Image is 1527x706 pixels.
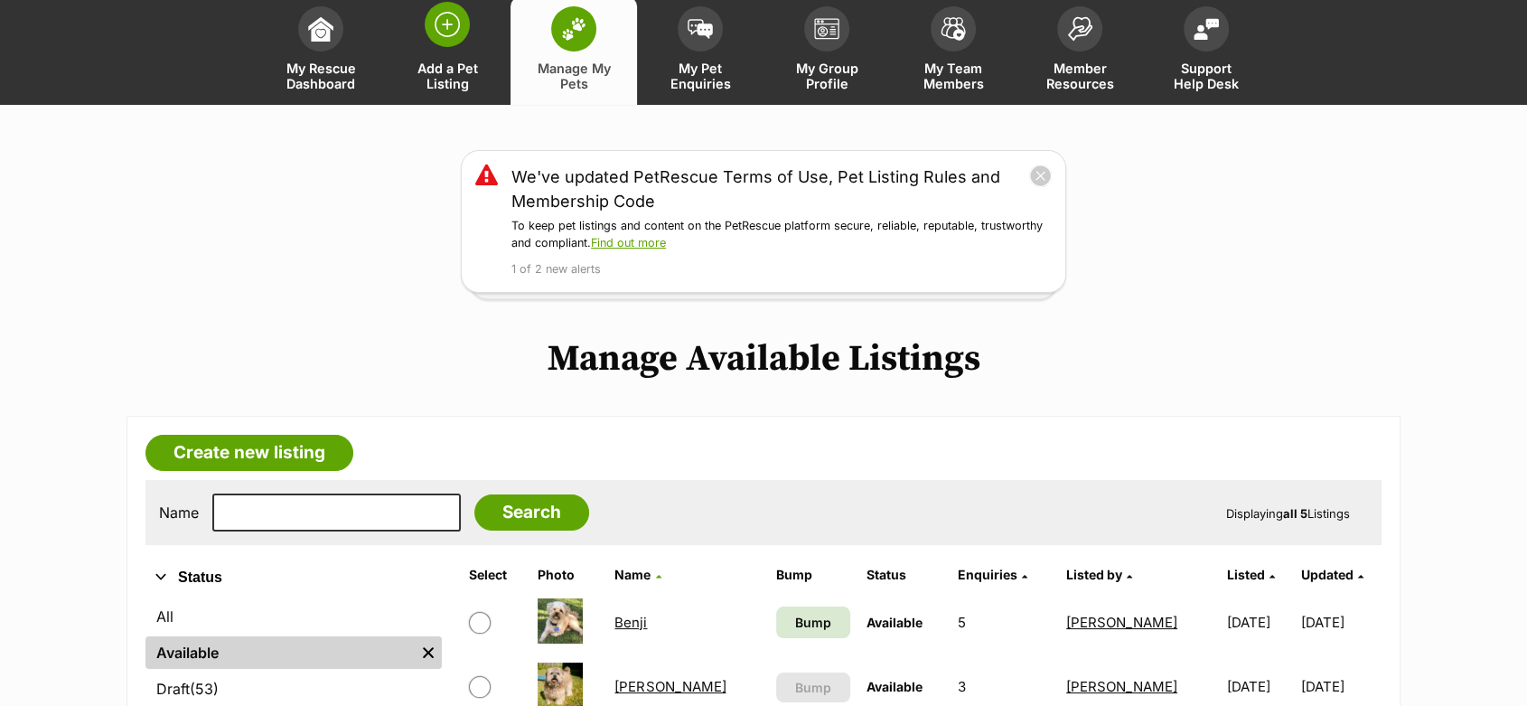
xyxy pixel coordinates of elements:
img: manage-my-pets-icon-02211641906a0b7f246fdf0571729dbe1e7629f14944591b6c1af311fb30b64b.svg [561,17,586,41]
img: member-resources-icon-8e73f808a243e03378d46382f2149f9095a855e16c252ad45f914b54edf8863c.svg [1067,16,1092,41]
span: My Team Members [913,61,994,91]
a: Updated [1301,567,1363,582]
a: Remove filter [415,636,442,669]
a: Enquiries [958,567,1027,582]
span: Member Resources [1039,61,1120,91]
p: 1 of 2 new alerts [511,261,1052,278]
td: [DATE] [1301,591,1380,654]
th: Status [859,560,949,589]
th: Photo [530,560,606,589]
label: Name [159,504,199,521]
span: Manage My Pets [533,61,614,91]
span: Name [614,567,651,582]
span: Add a Pet Listing [407,61,488,91]
button: Bump [776,673,851,702]
a: Listed by [1066,567,1132,582]
a: Draft [145,673,442,705]
span: My Group Profile [786,61,867,91]
span: My Pet Enquiries [660,61,741,91]
span: Available [867,615,923,630]
span: translation missing: en.admin.listings.index.attributes.enquiries [958,567,1017,582]
span: Displaying Listings [1226,506,1350,521]
a: All [145,600,442,633]
a: [PERSON_NAME] [1066,614,1177,631]
img: group-profile-icon-3fa3cf56718a62981997c0bc7e787c4b2cf8bcc04b72c1350f741eb67cf2f40e.svg [814,18,839,40]
th: Bump [769,560,858,589]
a: Bump [776,607,851,638]
th: Select [462,560,528,589]
span: Bump [795,613,831,632]
img: team-members-icon-5396bd8760b3fe7c0b43da4ab00e1e3bb1a5d9ba89233759b79545d2d3fc5d0d.svg [941,17,966,41]
span: Listed by [1066,567,1122,582]
a: Create new listing [145,435,353,471]
strong: all 5 [1283,506,1307,521]
span: Updated [1301,567,1354,582]
span: Support Help Desk [1166,61,1247,91]
span: Bump [795,678,831,697]
img: pet-enquiries-icon-7e3ad2cf08bfb03b45e93fb7055b45f3efa6380592205ae92323e6603595dc1f.svg [688,19,713,39]
input: Search [474,494,589,531]
span: (53) [190,678,219,700]
button: Status [145,566,442,589]
button: close [1029,165,1052,187]
td: 5 [951,591,1057,654]
a: [PERSON_NAME] [1066,678,1177,695]
img: help-desk-icon-fdf02630f3aa405de69fd3d07c3f3aa587a6932b1a1747fa1d2bba05be0121f9.svg [1194,18,1219,40]
a: Available [145,636,415,669]
span: Listed [1227,567,1265,582]
span: Available [867,679,923,694]
img: add-pet-listing-icon-0afa8454b4691262ce3f59096e99ab1cd57d4a30225e0717b998d2c9b9846f56.svg [435,12,460,37]
a: We've updated PetRescue Terms of Use, Pet Listing Rules and Membership Code [511,165,1029,213]
img: dashboard-icon-eb2f2d2d3e046f16d808141f083e7271f6b2e854fb5c12c21221c1fb7104beca.svg [308,16,333,42]
a: [PERSON_NAME] [614,678,726,695]
p: To keep pet listings and content on the PetRescue platform secure, reliable, reputable, trustwort... [511,218,1052,252]
a: Find out more [591,236,666,249]
a: Name [614,567,660,582]
a: Benji [614,614,647,631]
span: My Rescue Dashboard [280,61,361,91]
td: [DATE] [1220,591,1298,654]
a: Listed [1227,567,1275,582]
